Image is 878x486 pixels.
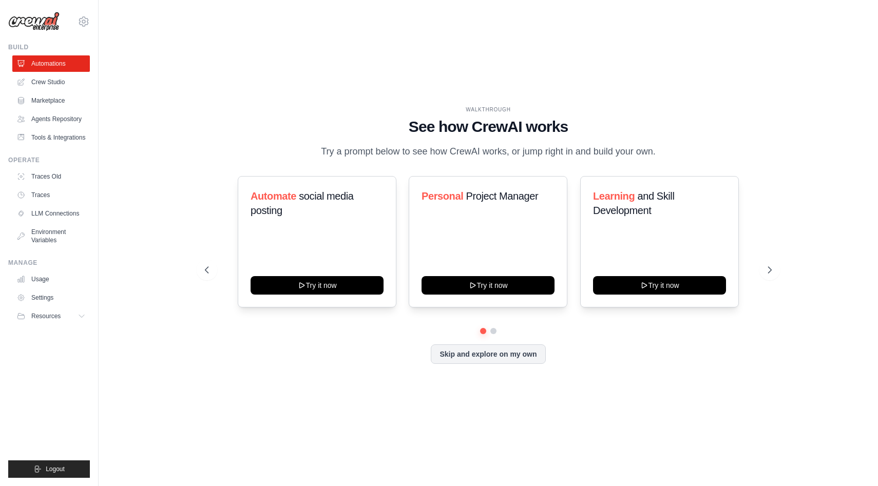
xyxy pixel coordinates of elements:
span: Personal [422,190,463,202]
span: Project Manager [466,190,539,202]
p: Try a prompt below to see how CrewAI works, or jump right in and build your own. [316,144,661,159]
img: Logo [8,12,60,31]
button: Try it now [251,276,384,295]
a: Marketplace [12,92,90,109]
button: Try it now [593,276,726,295]
div: Operate [8,156,90,164]
a: Traces Old [12,168,90,185]
span: and Skill Development [593,190,674,216]
a: Tools & Integrations [12,129,90,146]
h1: See how CrewAI works [205,118,772,136]
button: Logout [8,460,90,478]
a: Crew Studio [12,74,90,90]
a: Settings [12,289,90,306]
button: Resources [12,308,90,324]
div: WALKTHROUGH [205,106,772,113]
a: Automations [12,55,90,72]
span: Resources [31,312,61,320]
span: Logout [46,465,65,473]
a: Environment Variables [12,224,90,248]
span: Automate [251,190,296,202]
div: Manage [8,259,90,267]
a: LLM Connections [12,205,90,222]
a: Agents Repository [12,111,90,127]
a: Traces [12,187,90,203]
a: Usage [12,271,90,287]
button: Try it now [422,276,555,295]
span: social media posting [251,190,354,216]
button: Skip and explore on my own [431,344,545,364]
span: Learning [593,190,635,202]
div: Build [8,43,90,51]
